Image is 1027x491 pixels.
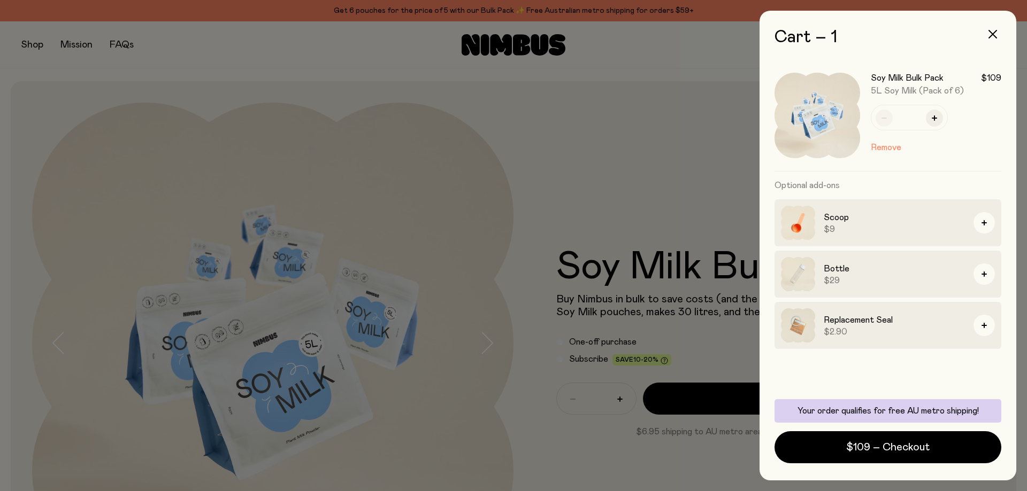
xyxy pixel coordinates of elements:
span: $9 [824,224,965,235]
span: $2.90 [824,326,965,337]
span: $109 – Checkout [846,440,930,455]
span: $29 [824,275,965,286]
p: Your order qualifies for free AU metro shipping! [781,406,995,416]
h3: Scoop [824,211,965,224]
button: Remove [871,141,901,154]
button: $109 – Checkout [775,431,1001,463]
h3: Soy Milk Bulk Pack [871,73,944,83]
h2: Cart – 1 [775,28,1001,47]
h3: Replacement Seal [824,314,965,326]
h3: Optional add-ons [775,172,1001,199]
span: $109 [981,73,1001,83]
span: 5L Soy Milk (Pack of 6) [871,87,964,95]
h3: Bottle [824,262,965,275]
